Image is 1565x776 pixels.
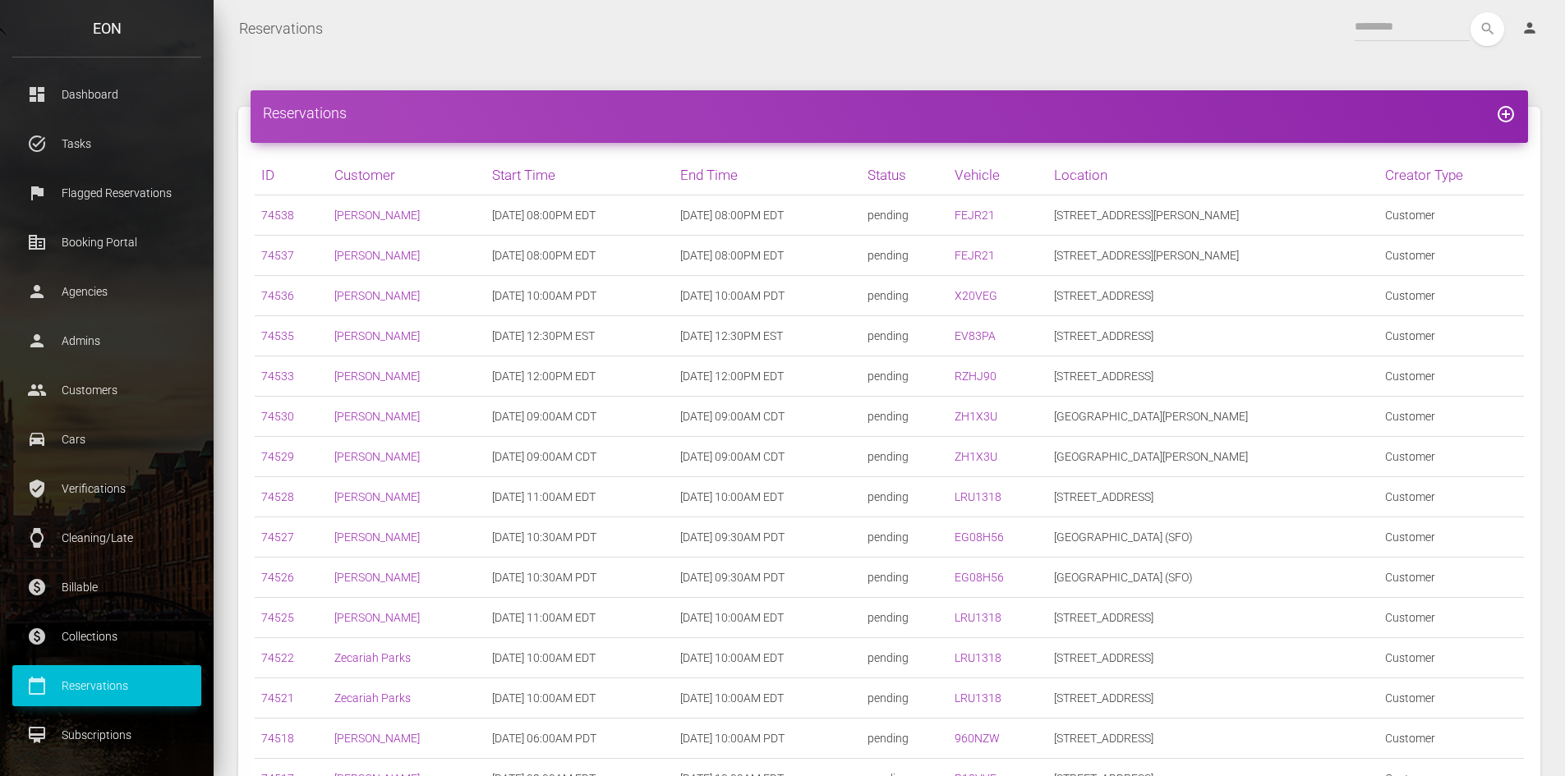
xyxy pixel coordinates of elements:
td: Customer [1379,356,1524,397]
a: [PERSON_NAME] [334,571,420,584]
a: EG08H56 [955,571,1004,584]
p: Tasks [25,131,189,156]
td: pending [861,276,947,316]
a: 74538 [261,209,294,222]
a: ZH1X3U [955,450,997,463]
i: person [1521,20,1538,36]
td: [DATE] 09:30AM PDT [674,517,861,558]
th: Vehicle [948,155,1047,195]
td: [DATE] 10:30AM PDT [486,558,673,598]
td: pending [861,397,947,437]
a: person [1509,12,1553,45]
td: Customer [1379,719,1524,759]
p: Agencies [25,279,189,304]
a: watch Cleaning/Late [12,517,201,558]
a: calendar_today Reservations [12,665,201,706]
td: pending [861,356,947,397]
td: [DATE] 10:00AM PDT [486,276,673,316]
button: search [1471,12,1504,46]
td: pending [861,719,947,759]
a: 74537 [261,249,294,262]
a: 74530 [261,410,294,423]
a: 74527 [261,530,294,544]
td: Customer [1379,558,1524,598]
a: Zecariah Parks [334,691,411,705]
a: [PERSON_NAME] [334,329,420,342]
td: [DATE] 10:00AM EDT [486,638,673,678]
td: Customer [1379,236,1524,276]
td: [STREET_ADDRESS] [1047,316,1379,356]
td: pending [861,437,947,477]
a: card_membership Subscriptions [12,714,201,755]
td: Customer [1379,316,1524,356]
td: [STREET_ADDRESS] [1047,719,1379,759]
td: [DATE] 10:00AM EDT [674,678,861,719]
th: Start Time [486,155,673,195]
td: [DATE] 12:00PM EDT [674,356,861,397]
a: verified_user Verifications [12,468,201,509]
td: [STREET_ADDRESS] [1047,678,1379,719]
a: paid Collections [12,616,201,657]
td: [DATE] 09:00AM CDT [486,397,673,437]
p: Admins [25,328,189,353]
p: Cars [25,427,189,452]
td: [DATE] 10:00AM PDT [674,719,861,759]
a: LRU1318 [955,490,1001,503]
td: pending [861,678,947,719]
a: FEJR21 [955,249,995,262]
td: [DATE] 11:00AM EDT [486,598,673,638]
td: [DATE] 10:00AM EDT [486,678,673,719]
td: [DATE] 10:00AM EDT [674,477,861,517]
td: [DATE] 11:00AM EDT [486,477,673,517]
a: [PERSON_NAME] [334,370,420,383]
p: Verifications [25,476,189,501]
td: pending [861,517,947,558]
th: End Time [674,155,861,195]
p: Cleaning/Late [25,526,189,550]
a: 74521 [261,691,294,705]
td: Customer [1379,598,1524,638]
td: [STREET_ADDRESS] [1047,598,1379,638]
td: [DATE] 12:30PM EST [486,316,673,356]
p: Collections [25,624,189,649]
a: [PERSON_NAME] [334,530,420,544]
td: pending [861,316,947,356]
p: Billable [25,575,189,599]
a: 74528 [261,490,294,503]
a: paid Billable [12,567,201,608]
a: [PERSON_NAME] [334,490,420,503]
a: FEJR21 [955,209,995,222]
td: pending [861,236,947,276]
a: LRU1318 [955,611,1001,624]
h4: Reservations [263,103,1516,123]
td: [DATE] 10:00AM EDT [674,598,861,638]
td: pending [861,195,947,236]
td: [DATE] 06:00AM PDT [486,719,673,759]
td: [DATE] 09:00AM CDT [674,397,861,437]
td: [GEOGRAPHIC_DATA] (SFO) [1047,517,1379,558]
td: [DATE] 08:00PM EDT [674,195,861,236]
td: pending [861,477,947,517]
a: [PERSON_NAME] [334,611,420,624]
td: Customer [1379,276,1524,316]
a: 74535 [261,329,294,342]
p: Dashboard [25,82,189,107]
a: [PERSON_NAME] [334,410,420,423]
a: EG08H56 [955,530,1004,544]
a: [PERSON_NAME] [334,289,420,302]
td: Customer [1379,678,1524,719]
a: Reservations [239,8,323,49]
a: person Agencies [12,271,201,312]
td: Customer [1379,397,1524,437]
a: corporate_fare Booking Portal [12,222,201,263]
th: Customer [328,155,486,195]
p: Booking Portal [25,230,189,255]
a: 74525 [261,611,294,624]
td: [STREET_ADDRESS][PERSON_NAME] [1047,195,1379,236]
td: Customer [1379,477,1524,517]
a: RZHJ90 [955,370,997,383]
a: 74522 [261,651,294,664]
p: Customers [25,378,189,402]
a: 74536 [261,289,294,302]
a: [PERSON_NAME] [334,732,420,745]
